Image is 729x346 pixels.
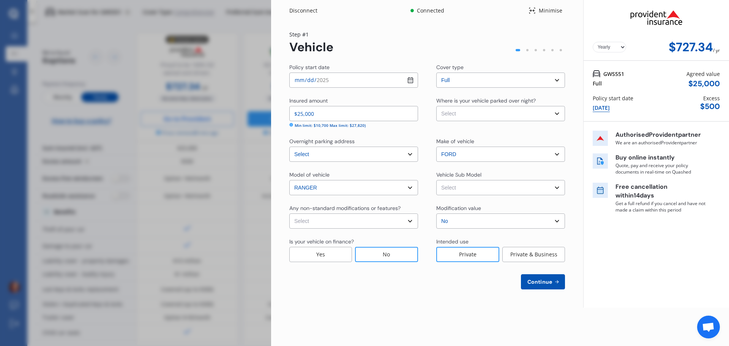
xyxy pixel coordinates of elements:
div: [DATE] [593,104,610,112]
div: Policy start date [289,63,330,71]
button: Continue [521,274,565,289]
div: Make of vehicle [436,137,474,145]
div: Is your vehicle on finance? [289,238,354,245]
div: Vehicle [289,40,333,54]
img: Provident.png [618,3,695,32]
div: Vehicle Sub Model [436,171,481,179]
div: Excess [703,94,720,102]
div: Model of vehicle [289,171,330,179]
input: Enter insured amount [289,106,418,121]
img: free cancel icon [593,183,608,198]
div: $ 500 [700,102,720,111]
div: Where is your vehicle parked over night? [436,97,536,104]
div: Step # 1 [289,30,333,38]
div: Private & Business [502,247,565,262]
div: Agreed value [686,70,720,78]
p: Get a full refund if you cancel and have not made a claim within this period [615,200,707,213]
div: Overnight parking address [289,137,355,145]
div: Any non-standard modifications or features? [289,204,401,212]
div: Open chat [697,316,720,338]
p: We are an authorised Provident partner [615,139,707,146]
p: Quote, pay and receive your policy documents in real-time on Quashed [615,162,707,175]
div: Min limit: $10,700 Max limit: $27,820) [295,123,366,128]
div: $727.34 [669,40,713,54]
div: No [355,247,418,262]
div: Disconnect [289,7,326,14]
div: Private [436,247,499,262]
div: Yes [289,247,352,262]
div: Insured amount [289,97,328,104]
div: Policy start date [593,94,633,102]
p: Free cancellation within 14 days [615,183,707,200]
div: Minimise [536,7,565,14]
div: Full [593,79,602,87]
span: GWS551 [603,70,624,78]
span: Continue [526,279,554,285]
div: Intended use [436,238,469,245]
div: Connected [415,7,445,14]
p: Buy online instantly [615,153,707,162]
p: Authorised Provident partner [615,131,707,139]
img: buy online icon [593,153,608,169]
input: dd / mm / yyyy [289,73,418,88]
div: Modification value [436,204,481,212]
div: Cover type [436,63,464,71]
img: insurer icon [593,131,608,146]
div: / yr [713,40,720,54]
div: $ 25,000 [688,79,720,88]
